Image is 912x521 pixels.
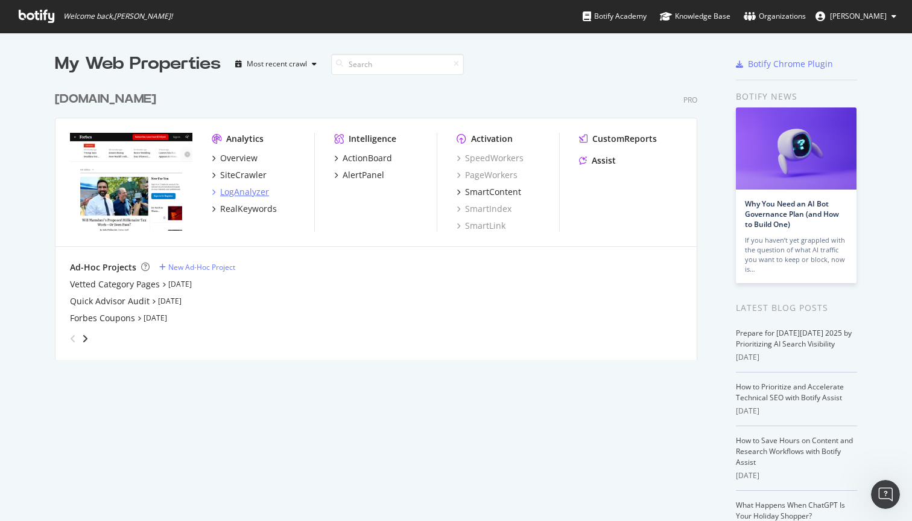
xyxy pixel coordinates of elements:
a: Prepare for [DATE][DATE] 2025 by Prioritizing AI Search Visibility [736,328,852,349]
a: SmartContent [457,186,521,198]
div: [DOMAIN_NAME] [55,91,156,108]
a: Vetted Category Pages [70,278,160,290]
a: PageWorkers [457,169,518,181]
div: CustomReports [592,133,657,145]
img: Why You Need an AI Bot Governance Plan (and How to Build One) [736,107,857,190]
div: SiteCrawler [220,169,267,181]
a: SmartIndex [457,203,511,215]
div: Latest Blog Posts [736,301,857,315]
div: Botify Chrome Plugin [748,58,833,70]
img: forbes.com [70,133,192,231]
a: SpeedWorkers [457,152,524,164]
div: ActionBoard [343,152,392,164]
a: Quick Advisor Audit [70,295,150,307]
div: [DATE] [736,406,857,417]
a: LogAnalyzer [212,186,269,198]
div: Ad-Hoc Projects [70,261,136,273]
div: Assist [592,155,616,167]
div: [DATE] [736,470,857,481]
a: Overview [212,152,258,164]
button: [PERSON_NAME] [806,7,906,26]
a: What Happens When ChatGPT Is Your Holiday Shopper? [736,500,845,521]
a: SiteCrawler [212,169,267,181]
div: angle-left [65,329,81,348]
div: grid [55,76,707,360]
div: Analytics [226,133,264,145]
div: [DATE] [736,352,857,363]
a: New Ad-Hoc Project [159,262,235,272]
div: Overview [220,152,258,164]
div: Most recent crawl [247,60,307,68]
a: AlertPanel [334,169,384,181]
div: Pro [683,95,697,105]
div: AlertPanel [343,169,384,181]
a: Why You Need an AI Bot Governance Plan (and How to Build One) [745,199,839,229]
button: Most recent crawl [230,54,321,74]
div: Botify Academy [583,10,647,22]
iframe: Intercom live chat [871,480,900,509]
a: Botify Chrome Plugin [736,58,833,70]
div: Intelligence [349,133,396,145]
div: Organizations [744,10,806,22]
a: SmartLink [457,220,505,232]
a: Assist [579,155,616,167]
input: Search [331,54,464,75]
div: Knowledge Base [660,10,730,22]
div: SmartContent [465,186,521,198]
div: angle-right [81,333,89,345]
a: How to Save Hours on Content and Research Workflows with Botify Assist [736,435,853,467]
a: RealKeywords [212,203,277,215]
div: My Web Properties [55,52,221,76]
div: RealKeywords [220,203,277,215]
div: If you haven’t yet grappled with the question of what AI traffic you want to keep or block, now is… [745,235,847,274]
a: CustomReports [579,133,657,145]
span: Welcome back, [PERSON_NAME] ! [63,11,173,21]
div: Activation [471,133,513,145]
div: New Ad-Hoc Project [168,262,235,272]
a: How to Prioritize and Accelerate Technical SEO with Botify Assist [736,382,844,403]
span: Dawlat Chebly [830,11,887,21]
a: ActionBoard [334,152,392,164]
div: LogAnalyzer [220,186,269,198]
div: Botify news [736,90,857,103]
a: [DATE] [158,296,182,306]
a: [DOMAIN_NAME] [55,91,161,108]
a: Forbes Coupons [70,312,135,324]
a: [DATE] [168,279,192,289]
a: [DATE] [144,313,167,323]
